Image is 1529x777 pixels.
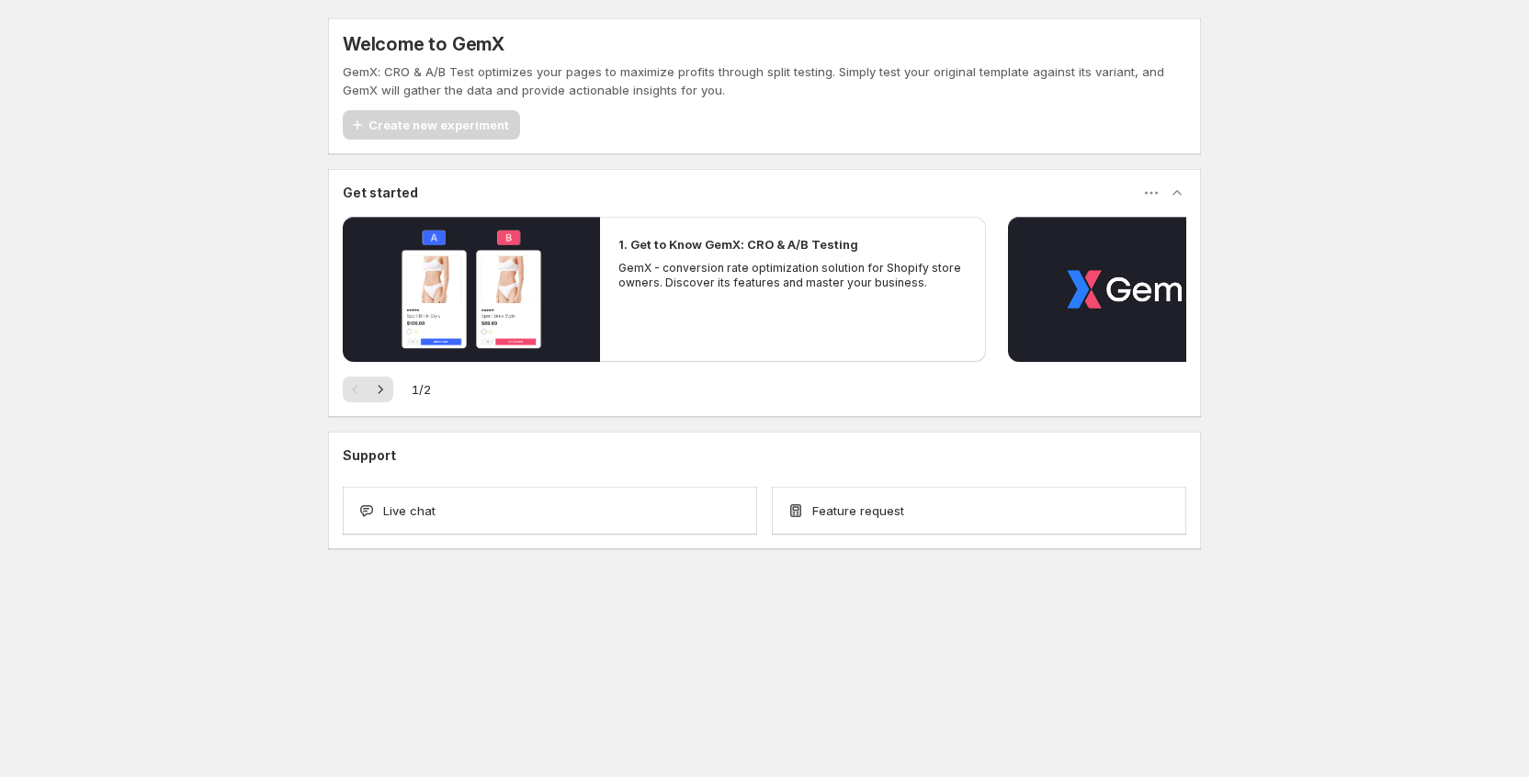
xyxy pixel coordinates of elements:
h5: Welcome to GemX [343,33,504,55]
h3: Get started [343,184,418,202]
span: Live chat [383,501,436,520]
h3: Support [343,446,396,465]
span: 1 / 2 [412,380,431,399]
h2: 1. Get to Know GemX: CRO & A/B Testing [618,235,858,253]
p: GemX - conversion rate optimization solution for Shopify store owners. Discover its features and ... [618,261,968,290]
p: GemX: CRO & A/B Test optimizes your pages to maximize profits through split testing. Simply test ... [343,62,1186,99]
span: Feature request [812,501,904,520]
